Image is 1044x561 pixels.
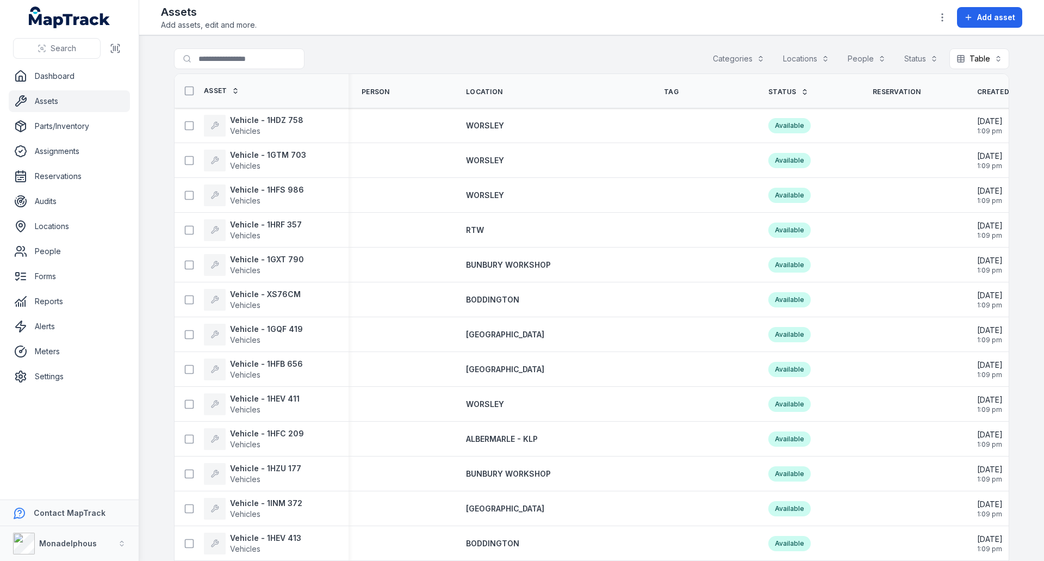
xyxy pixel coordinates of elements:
[230,254,304,265] strong: Vehicle - 1GXT 790
[230,184,304,195] strong: Vehicle - 1HFS 986
[977,464,1003,475] span: [DATE]
[9,190,130,212] a: Audits
[768,536,811,551] div: Available
[977,371,1003,379] span: 1:09 pm
[29,7,110,28] a: MapTrack
[466,399,504,409] span: WORSLEY
[977,151,1003,170] time: 9/26/2025, 1:09:16 PM
[9,266,130,287] a: Forms
[204,289,301,311] a: Vehicle - XS76CMVehicles
[230,196,260,205] span: Vehicles
[466,329,544,340] a: [GEOGRAPHIC_DATA]
[9,366,130,387] a: Settings
[768,501,811,516] div: Available
[977,231,1003,240] span: 1:09 pm
[230,161,260,170] span: Vehicles
[977,255,1003,266] span: [DATE]
[230,231,260,240] span: Vehicles
[977,186,1003,196] span: [DATE]
[230,324,303,335] strong: Vehicle - 1GQF 419
[9,90,130,112] a: Assets
[230,359,303,369] strong: Vehicle - 1HFB 656
[977,116,1003,127] span: [DATE]
[957,7,1022,28] button: Add asset
[204,115,303,137] a: Vehicle - 1HDZ 758Vehicles
[768,88,797,96] span: Status
[204,428,304,450] a: Vehicle - 1HFC 209Vehicles
[466,120,504,131] a: WORSLEY
[977,499,1003,519] time: 9/26/2025, 1:09:16 PM
[977,429,1003,440] span: [DATE]
[13,38,101,59] button: Search
[949,48,1009,69] button: Table
[230,289,301,300] strong: Vehicle - XS76CM
[977,475,1003,484] span: 1:09 pm
[977,290,1003,310] time: 9/26/2025, 1:09:16 PM
[230,428,304,439] strong: Vehicle - 1HFC 209
[466,539,519,548] span: BODDINGTON
[977,162,1003,170] span: 1:09 pm
[977,499,1003,510] span: [DATE]
[204,359,303,380] a: Vehicle - 1HFB 656Vehicles
[51,43,76,54] span: Search
[9,115,130,137] a: Parts/Inventory
[768,118,811,133] div: Available
[466,190,504,200] span: WORSLEY
[977,290,1003,301] span: [DATE]
[204,533,301,554] a: Vehicle - 1HEV 413Vehicles
[897,48,945,69] button: Status
[230,498,302,509] strong: Vehicle - 1INM 372
[841,48,893,69] button: People
[9,140,130,162] a: Assignments
[230,266,260,275] span: Vehicles
[977,88,1030,96] span: Created Date
[466,330,544,339] span: [GEOGRAPHIC_DATA]
[977,545,1003,553] span: 1:09 pm
[466,295,519,304] span: BODDINGTON
[466,225,484,235] span: RTW
[977,151,1003,162] span: [DATE]
[466,260,551,270] a: BUNBURY WORKSHOP
[230,463,301,474] strong: Vehicle - 1HZU 177
[230,150,306,161] strong: Vehicle - 1GTM 703
[466,155,504,166] a: WORSLEY
[466,538,519,549] a: BODDINGTON
[161,4,257,20] h2: Assets
[977,88,1042,96] a: Created Date
[204,184,304,206] a: Vehicle - 1HFS 986Vehicles
[230,544,260,553] span: Vehicles
[230,509,260,519] span: Vehicles
[230,393,300,404] strong: Vehicle - 1HEV 411
[466,190,504,201] a: WORSLEY
[768,397,811,412] div: Available
[466,121,504,130] span: WORSLEY
[230,474,260,484] span: Vehicles
[466,468,551,479] a: BUNBURY WORKSHOP
[204,393,300,415] a: Vehicle - 1HEV 411Vehicles
[977,196,1003,205] span: 1:09 pm
[204,219,302,241] a: Vehicle - 1HRF 357Vehicles
[977,220,1003,231] span: [DATE]
[977,12,1015,23] span: Add asset
[768,153,811,168] div: Available
[466,434,538,445] a: ALBERMARLE - KLP
[977,255,1003,275] time: 9/26/2025, 1:09:16 PM
[9,341,130,362] a: Meters
[768,327,811,342] div: Available
[768,257,811,273] div: Available
[977,394,1003,414] time: 9/26/2025, 1:09:16 PM
[977,394,1003,405] span: [DATE]
[466,434,538,443] span: ALBERMARLE - KLP
[977,405,1003,414] span: 1:09 pm
[466,399,504,410] a: WORSLEY
[977,534,1003,545] span: [DATE]
[466,260,551,269] span: BUNBURY WORKSHOP
[204,498,302,520] a: Vehicle - 1INM 372Vehicles
[977,534,1003,553] time: 9/26/2025, 1:09:16 PM
[977,186,1003,205] time: 9/26/2025, 1:09:16 PM
[204,150,306,171] a: Vehicle - 1GTM 703Vehicles
[466,469,551,478] span: BUNBURY WORKSHOP
[9,241,130,262] a: People
[768,362,811,377] div: Available
[204,463,301,485] a: Vehicle - 1HZU 177Vehicles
